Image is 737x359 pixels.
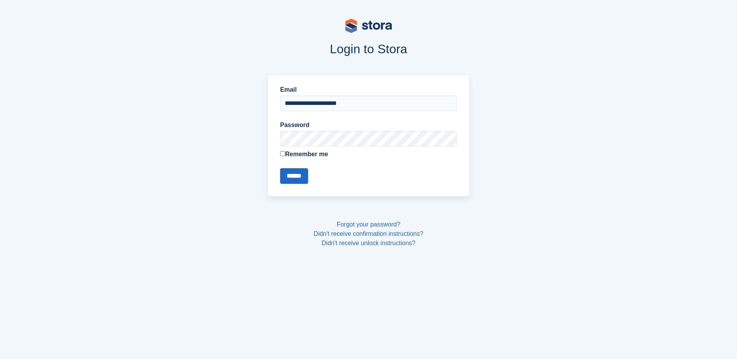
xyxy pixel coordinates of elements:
[337,221,401,228] a: Forgot your password?
[280,85,457,94] label: Email
[314,230,423,237] a: Didn't receive confirmation instructions?
[119,42,618,56] h1: Login to Stora
[280,120,457,130] label: Password
[280,150,457,159] label: Remember me
[322,240,415,246] a: Didn't receive unlock instructions?
[280,151,285,156] input: Remember me
[345,19,392,33] img: stora-logo-53a41332b3708ae10de48c4981b4e9114cc0af31d8433b30ea865607fb682f29.svg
